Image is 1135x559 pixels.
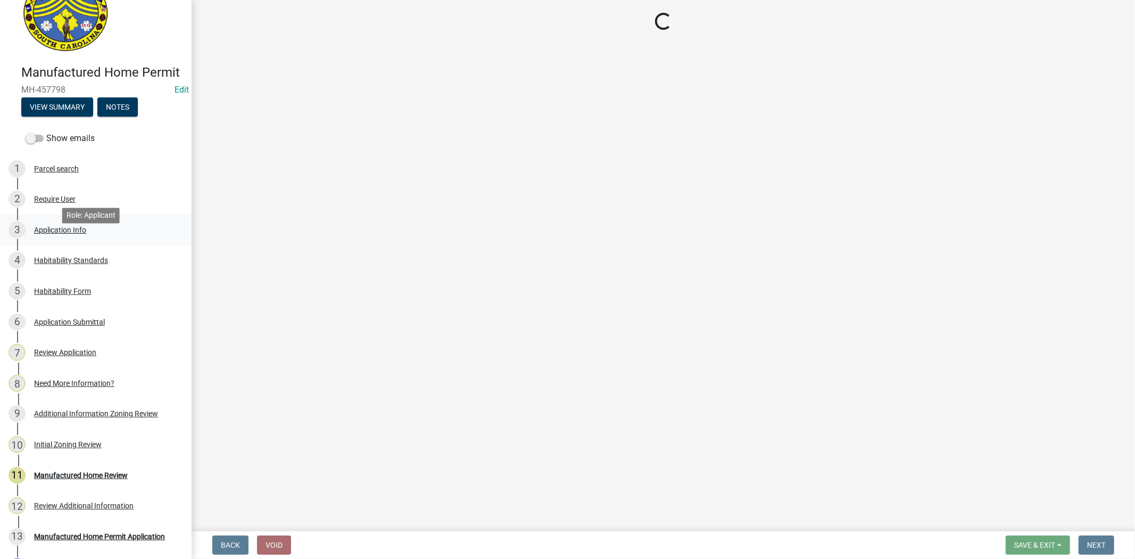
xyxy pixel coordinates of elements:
div: 3 [9,221,26,239]
div: 13 [9,528,26,545]
span: MH-457798 [21,85,170,95]
span: Next [1087,541,1106,549]
button: View Summary [21,97,93,117]
div: Parcel search [34,165,79,172]
div: Initial Zoning Review [34,441,102,448]
div: Habitability Form [34,287,91,295]
div: 6 [9,314,26,331]
button: Next [1079,536,1114,555]
div: Application Info [34,226,86,234]
div: 8 [9,375,26,392]
div: 2 [9,191,26,208]
div: Manufactured Home Review [34,472,128,479]
button: Back [212,536,248,555]
div: Need More Information? [34,380,114,387]
h4: Manufactured Home Permit [21,65,183,80]
div: Review Additional Information [34,502,134,509]
div: Manufactured Home Permit Application [34,533,165,540]
label: Show emails [26,132,95,145]
div: Application Submittal [34,318,105,326]
div: 11 [9,467,26,484]
div: 9 [9,405,26,422]
span: Back [221,541,240,549]
wm-modal-confirm: Notes [97,103,138,112]
a: Edit [175,85,189,95]
div: Require User [34,195,76,203]
div: Habitability Standards [34,257,108,264]
div: 7 [9,344,26,361]
button: Save & Exit [1006,536,1070,555]
div: 5 [9,283,26,300]
div: 1 [9,160,26,177]
wm-modal-confirm: Edit Application Number [175,85,189,95]
div: Review Application [34,349,96,356]
div: 4 [9,252,26,269]
button: Void [257,536,291,555]
div: Additional Information Zoning Review [34,410,158,417]
div: 10 [9,436,26,453]
wm-modal-confirm: Summary [21,103,93,112]
span: Save & Exit [1014,541,1055,549]
div: 12 [9,497,26,514]
div: Role: Applicant [62,208,120,223]
button: Notes [97,97,138,117]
